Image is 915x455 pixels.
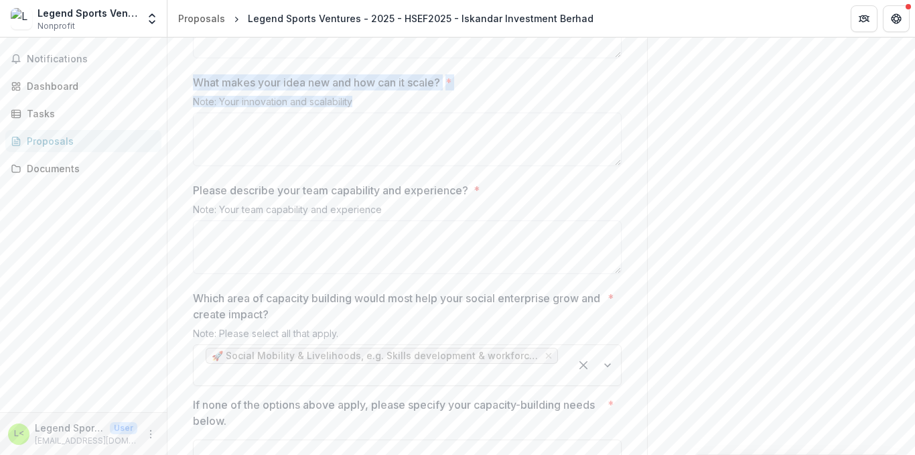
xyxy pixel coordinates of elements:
a: Proposals [173,9,230,28]
div: Documents [27,161,151,176]
button: Partners [851,5,877,32]
nav: breadcrumb [173,9,599,28]
p: What makes your idea new and how can it scale? [193,74,440,90]
p: Please describe your team capability and experience? [193,182,468,198]
button: More [143,426,159,442]
div: Remove 🚀 Social Mobility & Livelihoods, e.g. Skills development & workforce readiness [543,349,555,363]
div: Legend Sports Ventures - 2025 - HSEF2025 - Iskandar Investment Berhad [248,11,593,25]
span: 🚀 Social Mobility & Livelihoods, e.g. Skills development & workforce readiness [212,350,539,362]
button: Open entity switcher [143,5,161,32]
a: Proposals [5,130,161,152]
button: Get Help [883,5,910,32]
button: Notifications [5,48,161,70]
div: Clear selected options [573,354,594,376]
div: Tasks [27,107,151,121]
span: Nonprofit [38,20,75,32]
a: Documents [5,157,161,180]
div: Proposals [27,134,151,148]
p: Legend Sports <[EMAIL_ADDRESS][DOMAIN_NAME]> [35,421,104,435]
p: [EMAIL_ADDRESS][DOMAIN_NAME] [35,435,137,447]
div: Note: Your innovation and scalability [193,96,622,113]
div: Note: Your team capability and experience [193,204,622,220]
div: Dashboard [27,79,151,93]
a: Tasks [5,103,161,125]
div: Proposals [178,11,225,25]
p: If none of the options above apply, please specify your capacity-building needs below. [193,397,602,429]
img: Legend Sports Ventures [11,8,32,29]
div: Legend Sports <legendsportsventures@gmail.com> [14,430,24,438]
a: Dashboard [5,75,161,97]
div: Note: Please select all that apply. [193,328,622,344]
span: Notifications [27,54,156,65]
div: Legend Sports Ventures [38,6,137,20]
p: Which area of capacity building would most help your social enterprise grow and create impact? [193,290,602,322]
p: User [110,422,137,434]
